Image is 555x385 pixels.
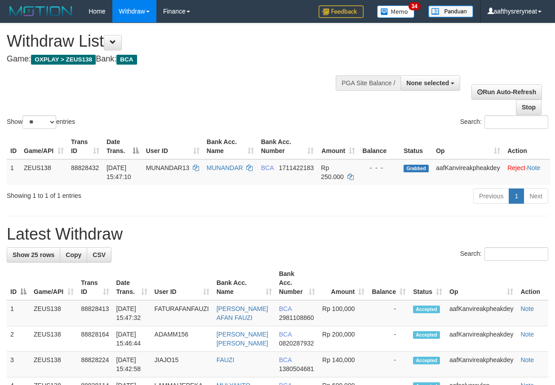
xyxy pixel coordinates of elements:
[7,115,75,129] label: Show entries
[77,326,112,352] td: 88828164
[507,164,525,171] a: Reject
[432,134,504,159] th: Op: activate to sort column ascending
[509,188,524,204] a: 1
[319,326,369,352] td: Rp 200,000
[359,134,400,159] th: Balance
[217,305,268,321] a: [PERSON_NAME] AFAN FAUZI
[7,159,20,185] td: 1
[279,331,292,338] span: BCA
[446,352,517,377] td: aafKanvireakpheakdey
[520,356,534,363] a: Note
[377,5,415,18] img: Button%20Memo.svg
[279,164,314,171] span: Copy 1711422183 to clipboard
[113,352,151,377] td: [DATE] 15:42:58
[103,134,142,159] th: Date Trans.: activate to sort column descending
[13,251,54,258] span: Show 25 rows
[213,266,275,300] th: Bank Acc. Name: activate to sort column ascending
[7,352,30,377] td: 3
[93,251,106,258] span: CSV
[258,134,318,159] th: Bank Acc. Number: activate to sort column ascending
[67,134,103,159] th: Trans ID: activate to sort column ascending
[87,247,111,262] a: CSV
[279,365,314,372] span: Copy 1380504681 to clipboard
[217,356,235,363] a: FAUZI
[413,306,440,313] span: Accepted
[428,5,473,17] img: panduan.png
[368,326,409,352] td: -
[520,305,534,312] a: Note
[504,159,550,185] td: ·
[203,134,258,159] th: Bank Acc. Name: activate to sort column ascending
[7,225,548,243] h1: Latest Withdraw
[116,55,137,65] span: BCA
[471,84,542,100] a: Run Auto-Refresh
[400,134,432,159] th: Status
[30,266,77,300] th: Game/API: activate to sort column ascending
[77,352,112,377] td: 88828224
[319,266,369,300] th: Amount: activate to sort column ascending
[362,163,396,172] div: - - -
[107,164,131,180] span: [DATE] 15:47:10
[484,247,548,261] input: Search:
[207,164,243,171] a: MUNANDAR
[524,188,548,204] a: Next
[432,159,504,185] td: aafKanvireakpheakdey
[368,266,409,300] th: Balance: activate to sort column ascending
[404,165,429,172] span: Grabbed
[261,164,274,171] span: BCA
[279,356,292,363] span: BCA
[71,164,99,171] span: 88828432
[77,300,112,326] td: 88828413
[446,266,517,300] th: Op: activate to sort column ascending
[217,331,268,347] a: [PERSON_NAME] [PERSON_NAME]
[7,247,60,262] a: Show 25 rows
[151,266,213,300] th: User ID: activate to sort column ascending
[319,300,369,326] td: Rp 100,000
[279,314,314,321] span: Copy 2981108860 to clipboard
[151,300,213,326] td: FATURAFANFAUZI
[31,55,96,65] span: OXPLAY > ZEUS138
[516,100,542,115] a: Stop
[151,352,213,377] td: JIAJO15
[7,188,225,200] div: Showing 1 to 1 of 1 entries
[60,247,87,262] a: Copy
[20,159,67,185] td: ZEUS138
[275,266,319,300] th: Bank Acc. Number: activate to sort column ascending
[142,134,203,159] th: User ID: activate to sort column ascending
[7,55,361,64] h4: Game: Bank:
[113,326,151,352] td: [DATE] 15:46:44
[7,4,75,18] img: MOTION_logo.png
[473,188,509,204] a: Previous
[319,5,364,18] img: Feedback.jpg
[7,326,30,352] td: 2
[77,266,112,300] th: Trans ID: activate to sort column ascending
[527,164,541,171] a: Note
[321,164,344,180] span: Rp 250.000
[520,331,534,338] a: Note
[20,134,67,159] th: Game/API: activate to sort column ascending
[400,75,460,91] button: None selected
[113,300,151,326] td: [DATE] 15:47:32
[446,326,517,352] td: aafKanvireakpheakdey
[368,300,409,326] td: -
[66,251,81,258] span: Copy
[517,266,548,300] th: Action
[413,357,440,364] span: Accepted
[504,134,550,159] th: Action
[484,115,548,129] input: Search:
[408,2,421,10] span: 34
[279,305,292,312] span: BCA
[7,300,30,326] td: 1
[7,266,30,300] th: ID: activate to sort column descending
[460,115,548,129] label: Search:
[319,352,369,377] td: Rp 140,000
[460,247,548,261] label: Search:
[7,134,20,159] th: ID
[113,266,151,300] th: Date Trans.: activate to sort column ascending
[279,340,314,347] span: Copy 0820287932 to clipboard
[406,79,449,87] span: None selected
[368,352,409,377] td: -
[317,134,359,159] th: Amount: activate to sort column ascending
[7,32,361,50] h1: Withdraw List
[30,326,77,352] td: ZEUS138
